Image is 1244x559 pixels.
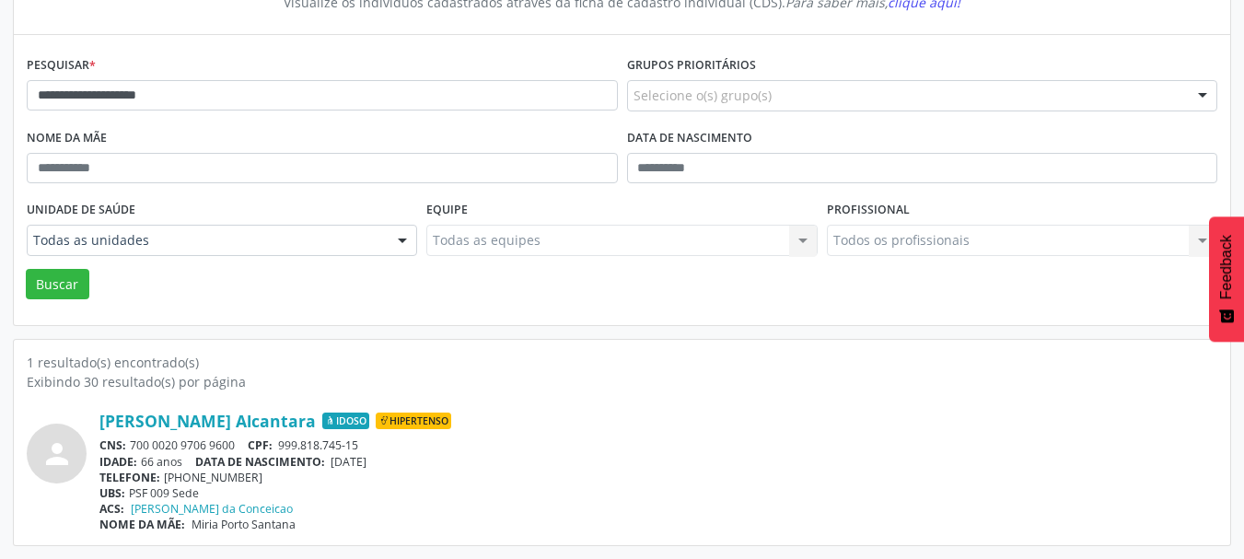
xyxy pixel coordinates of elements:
span: Feedback [1218,235,1235,299]
div: Exibindo 30 resultado(s) por página [27,372,1217,391]
button: Buscar [26,269,89,300]
label: Nome da mãe [27,124,107,153]
div: 700 0020 9706 9600 [99,437,1217,453]
div: [PHONE_NUMBER] [99,470,1217,485]
a: [PERSON_NAME] Alcantara [99,411,316,431]
span: Todas as unidades [33,231,379,250]
span: Idoso [322,413,369,429]
span: NOME DA MÃE: [99,517,185,532]
div: PSF 009 Sede [99,485,1217,501]
label: Data de nascimento [627,124,752,153]
span: Hipertenso [376,413,451,429]
span: ACS: [99,501,124,517]
span: IDADE: [99,454,137,470]
span: CPF: [248,437,273,453]
span: 999.818.745-15 [278,437,358,453]
span: CNS: [99,437,126,453]
label: Equipe [426,196,468,225]
button: Feedback - Mostrar pesquisa [1209,216,1244,342]
span: DATA DE NASCIMENTO: [195,454,325,470]
label: Pesquisar [27,52,96,80]
span: Miria Porto Santana [192,517,296,532]
label: Grupos prioritários [627,52,756,80]
div: 66 anos [99,454,1217,470]
i: person [41,437,74,471]
span: TELEFONE: [99,470,160,485]
span: Selecione o(s) grupo(s) [634,86,772,105]
div: 1 resultado(s) encontrado(s) [27,353,1217,372]
label: Profissional [827,196,910,225]
span: UBS: [99,485,125,501]
a: [PERSON_NAME] da Conceicao [131,501,293,517]
label: Unidade de saúde [27,196,135,225]
span: [DATE] [331,454,366,470]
